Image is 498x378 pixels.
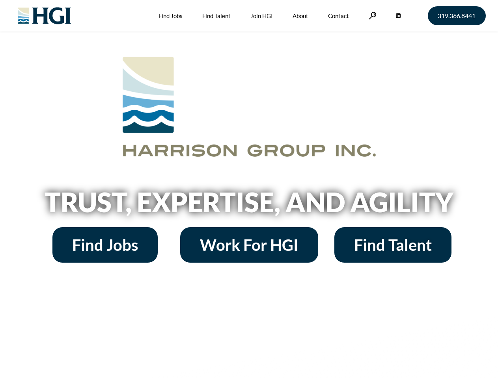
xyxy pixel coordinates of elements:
a: Work For HGI [180,227,318,263]
a: Find Jobs [52,227,158,263]
span: Find Jobs [72,237,138,253]
a: Find Talent [334,227,451,263]
a: Search [369,12,377,19]
span: Find Talent [354,237,432,253]
span: 319.366.8441 [438,13,476,19]
span: Work For HGI [200,237,298,253]
a: 319.366.8441 [428,6,486,25]
h2: Trust, Expertise, and Agility [24,189,474,215]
